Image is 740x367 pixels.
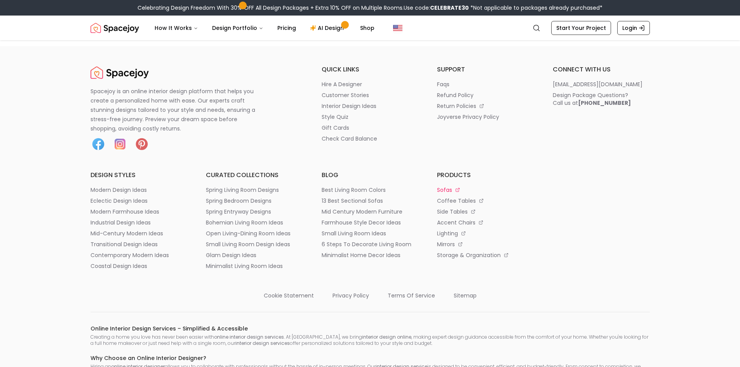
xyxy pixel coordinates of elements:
a: contemporary modern ideas [91,251,188,259]
a: mid-century modern ideas [91,230,188,237]
p: hire a designer [322,80,362,88]
p: best living room colors [322,186,386,194]
img: Pinterest icon [134,136,150,152]
a: interior design ideas [322,102,419,110]
p: eclectic design ideas [91,197,148,205]
p: bohemian living room ideas [206,219,283,226]
p: accent chairs [437,219,475,226]
div: Celebrating Design Freedom With 30% OFF All Design Packages + Extra 10% OFF on Multiple Rooms. [138,4,602,12]
p: minimalist home decor ideas [322,251,400,259]
a: mirrors [437,240,534,248]
nav: Main [148,20,381,36]
strong: online interior design services [214,334,284,340]
h6: Why Choose an Online Interior Designer? [91,354,650,362]
p: transitional design ideas [91,240,158,248]
p: industrial design ideas [91,219,151,226]
a: spring living room designs [206,186,303,194]
b: [PHONE_NUMBER] [578,99,631,107]
a: farmhouse style decor ideas [322,219,419,226]
a: 13 best sectional sofas [322,197,419,205]
a: return policies [437,102,534,110]
a: Design Package Questions?Call us at[PHONE_NUMBER] [553,91,650,107]
a: Pricing [271,20,302,36]
a: style quiz [322,113,419,121]
a: cookie statement [264,289,314,299]
a: modern design ideas [91,186,188,194]
strong: interior design online [362,334,411,340]
p: open living-dining room ideas [206,230,291,237]
a: transitional design ideas [91,240,188,248]
p: interior design ideas [322,102,376,110]
img: Instagram icon [112,136,128,152]
a: coffee tables [437,197,534,205]
p: modern farmhouse ideas [91,208,159,216]
p: 6 steps to decorate living room [322,240,411,248]
p: sofas [437,186,452,194]
a: hire a designer [322,80,419,88]
p: small living room design ideas [206,240,290,248]
a: minimalist living room ideas [206,262,303,270]
h6: blog [322,170,419,180]
p: coffee tables [437,197,476,205]
nav: Global [91,16,650,40]
a: eclectic design ideas [91,197,188,205]
p: Spacejoy is an online interior design platform that helps you create a personalized home with eas... [91,87,265,133]
p: mid century modern furniture [322,208,402,216]
p: check card balance [322,135,377,143]
a: gift cards [322,124,419,132]
a: industrial design ideas [91,219,188,226]
p: mirrors [437,240,455,248]
a: 6 steps to decorate living room [322,240,419,248]
h6: design styles [91,170,188,180]
p: side tables [437,208,468,216]
img: United States [393,23,402,33]
button: Design Portfolio [206,20,270,36]
p: storage & organization [437,251,501,259]
a: open living-dining room ideas [206,230,303,237]
strong: interior design services [235,340,290,346]
a: joyverse privacy policy [437,113,534,121]
p: terms of service [388,292,435,299]
p: modern design ideas [91,186,147,194]
p: glam design ideas [206,251,256,259]
a: Spacejoy [91,65,149,80]
p: small living room ideas [322,230,386,237]
a: storage & organization [437,251,534,259]
p: mid-century modern ideas [91,230,163,237]
a: Shop [354,20,381,36]
a: small living room design ideas [206,240,303,248]
p: lighting [437,230,458,237]
b: CELEBRATE30 [430,4,469,12]
span: *Not applicable to packages already purchased* [469,4,602,12]
a: privacy policy [333,289,369,299]
a: bohemian living room ideas [206,219,303,226]
a: coastal design ideas [91,262,188,270]
p: joyverse privacy policy [437,113,499,121]
p: privacy policy [333,292,369,299]
a: spring bedroom designs [206,197,303,205]
a: modern farmhouse ideas [91,208,188,216]
a: customer stories [322,91,419,99]
a: sofas [437,186,534,194]
a: small living room ideas [322,230,419,237]
a: sitemap [454,289,477,299]
h6: connect with us [553,65,650,74]
p: coastal design ideas [91,262,147,270]
h6: support [437,65,534,74]
a: AI Design [304,20,352,36]
a: mid century modern furniture [322,208,419,216]
img: Spacejoy Logo [91,20,139,36]
p: [EMAIL_ADDRESS][DOMAIN_NAME] [553,80,642,88]
img: Facebook icon [91,136,106,152]
p: contemporary modern ideas [91,251,169,259]
p: faqs [437,80,449,88]
a: best living room colors [322,186,419,194]
p: return policies [437,102,476,110]
h6: curated collections [206,170,303,180]
p: minimalist living room ideas [206,262,283,270]
a: side tables [437,208,534,216]
h6: products [437,170,534,180]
